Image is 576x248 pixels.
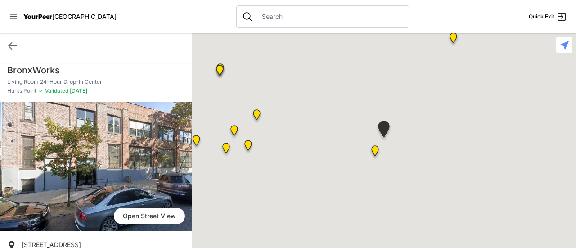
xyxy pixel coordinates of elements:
[243,140,254,154] div: The Bronx Pride Center
[376,121,391,141] div: Living Room 24-Hour Drop-In Center
[52,13,117,20] span: [GEOGRAPHIC_DATA]
[7,78,185,86] p: Living Room 24-Hour Drop-In Center
[7,87,36,95] span: Hunts Point
[448,32,459,47] div: East Tremont Head Start
[23,14,117,19] a: YourPeer[GEOGRAPHIC_DATA]
[68,87,87,94] span: [DATE]
[215,63,226,78] div: Bronx
[214,65,225,79] div: South Bronx NeON Works
[529,11,567,22] a: Quick Exit
[251,109,262,124] div: Bronx Youth Center (BYC)
[23,13,52,20] span: YourPeer
[45,87,68,94] span: Validated
[256,12,403,21] input: Search
[38,87,43,95] span: ✓
[114,208,185,224] a: Open Street View
[529,13,554,20] span: Quick Exit
[7,64,185,77] h1: BronxWorks
[191,135,202,149] div: Harm Reduction Center
[229,125,240,140] div: The Bronx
